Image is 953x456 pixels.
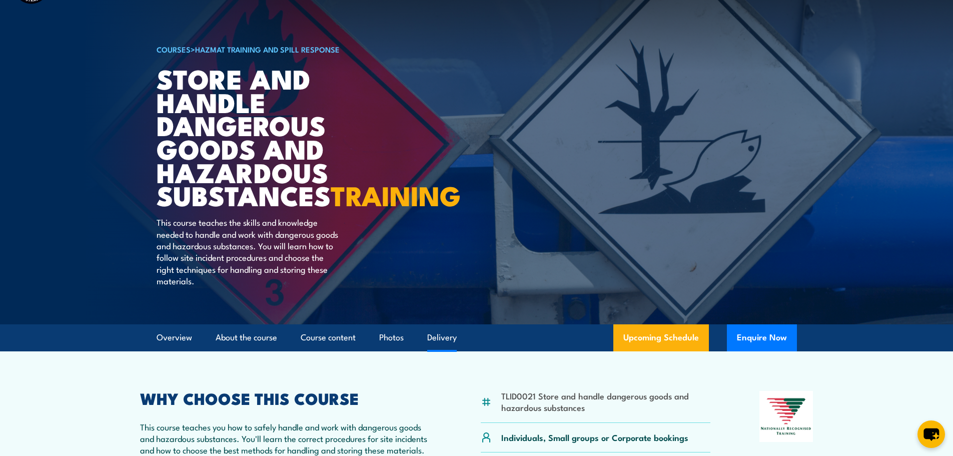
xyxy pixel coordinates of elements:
[331,174,461,215] strong: TRAINING
[917,420,945,448] button: chat-button
[195,44,340,55] a: HAZMAT Training and Spill Response
[301,324,356,351] a: Course content
[157,44,191,55] a: COURSES
[157,324,192,351] a: Overview
[759,391,813,442] img: Nationally Recognised Training logo.
[157,43,404,55] h6: >
[613,324,709,351] a: Upcoming Schedule
[427,324,457,351] a: Delivery
[216,324,277,351] a: About the course
[379,324,404,351] a: Photos
[140,391,432,405] h2: WHY CHOOSE THIS COURSE
[157,67,404,207] h1: Store And Handle Dangerous Goods and Hazardous Substances
[157,216,339,286] p: This course teaches the skills and knowledge needed to handle and work with dangerous goods and h...
[727,324,797,351] button: Enquire Now
[501,431,688,443] p: Individuals, Small groups or Corporate bookings
[501,390,711,413] li: TLID0021 Store and handle dangerous goods and hazardous substances
[140,421,432,456] p: This course teaches you how to safely handle and work with dangerous goods and hazardous substanc...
